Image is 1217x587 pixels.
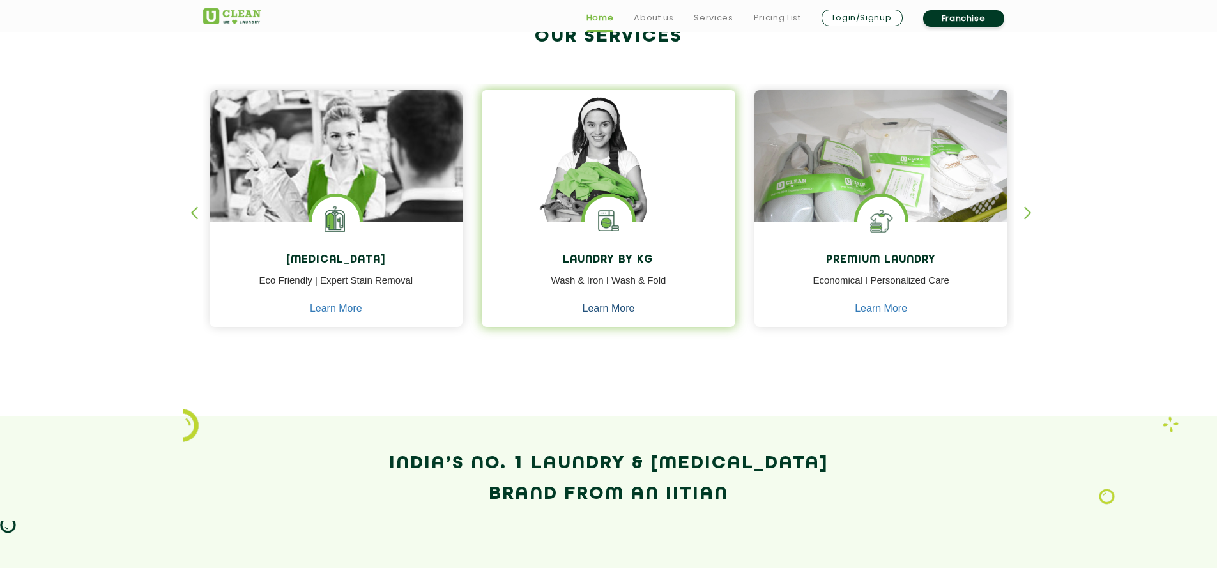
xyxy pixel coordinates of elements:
[923,10,1004,27] a: Franchise
[210,90,463,294] img: Drycleaners near me
[694,10,733,26] a: Services
[855,303,907,314] a: Learn More
[754,90,1008,259] img: laundry done shoes and clothes
[764,254,999,266] h4: Premium Laundry
[203,448,1014,510] h2: India’s No. 1 Laundry & [MEDICAL_DATA] Brand from an IITian
[203,26,1014,47] h2: Our Services
[312,197,360,245] img: Laundry Services near me
[219,273,454,302] p: Eco Friendly | Expert Stain Removal
[754,10,801,26] a: Pricing List
[764,273,999,302] p: Economical I Personalized Care
[585,197,632,245] img: laundry washing machine
[583,303,635,314] a: Learn More
[203,8,261,24] img: UClean Laundry and Dry Cleaning
[1163,416,1179,432] img: Laundry wash and iron
[482,90,735,259] img: a girl with laundry basket
[822,10,903,26] a: Login/Signup
[857,197,905,245] img: Shoes Cleaning
[310,303,362,314] a: Learn More
[491,273,726,302] p: Wash & Iron I Wash & Fold
[1099,489,1115,505] img: Laundry
[586,10,614,26] a: Home
[183,409,199,442] img: icon_2.png
[219,254,454,266] h4: [MEDICAL_DATA]
[491,254,726,266] h4: Laundry by Kg
[634,10,673,26] a: About us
